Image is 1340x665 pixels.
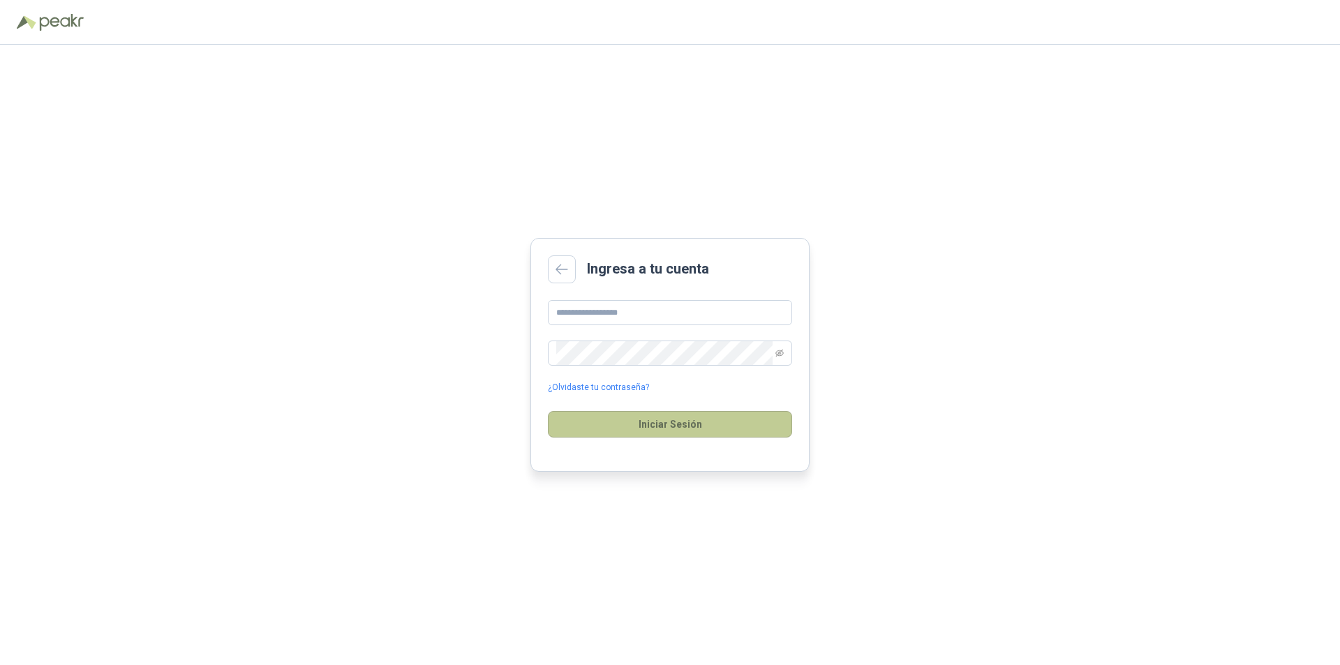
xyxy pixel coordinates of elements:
span: eye-invisible [775,349,784,357]
img: Logo [17,15,36,29]
h2: Ingresa a tu cuenta [587,258,709,280]
button: Iniciar Sesión [548,411,792,438]
img: Peakr [39,14,84,31]
a: ¿Olvidaste tu contraseña? [548,381,649,394]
